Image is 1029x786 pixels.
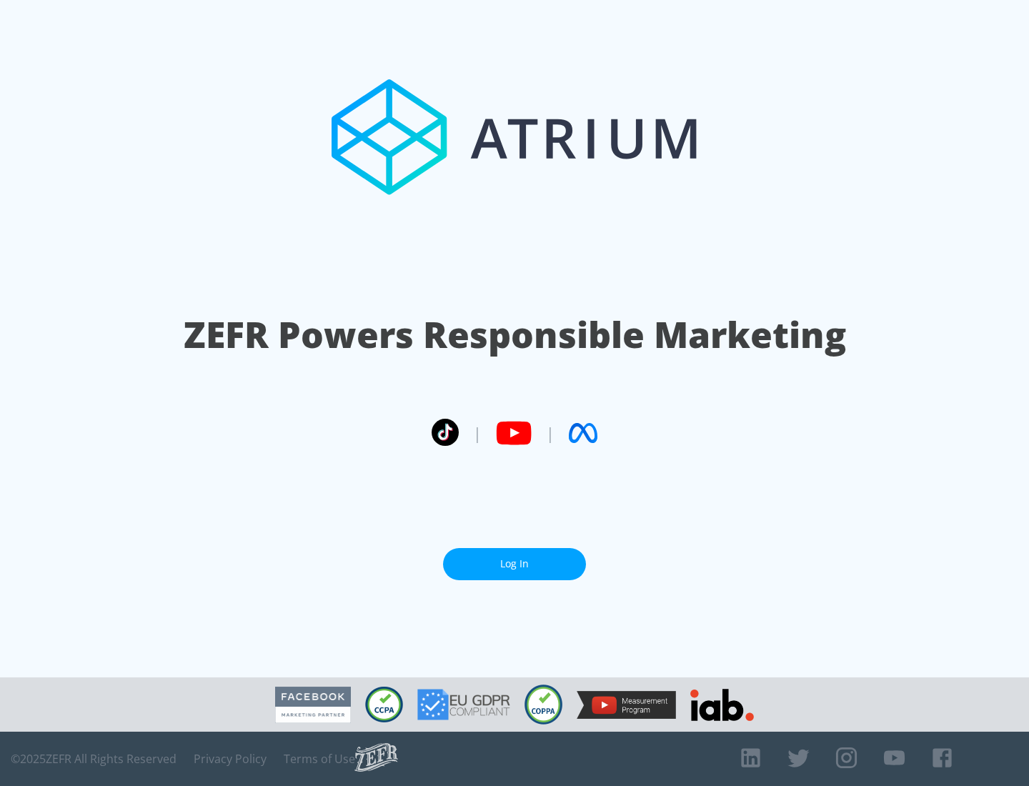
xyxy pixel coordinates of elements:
img: GDPR Compliant [417,689,510,720]
img: Facebook Marketing Partner [275,687,351,723]
span: © 2025 ZEFR All Rights Reserved [11,752,177,766]
img: YouTube Measurement Program [577,691,676,719]
a: Log In [443,548,586,580]
a: Privacy Policy [194,752,267,766]
span: | [546,422,555,444]
span: | [473,422,482,444]
img: IAB [690,689,754,721]
h1: ZEFR Powers Responsible Marketing [184,310,846,359]
a: Terms of Use [284,752,355,766]
img: CCPA Compliant [365,687,403,722]
img: COPPA Compliant [525,685,562,725]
